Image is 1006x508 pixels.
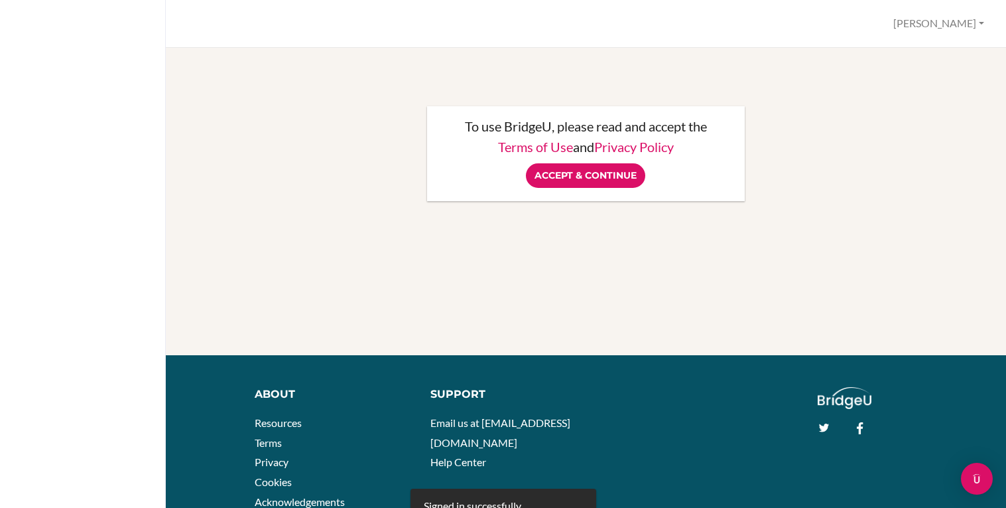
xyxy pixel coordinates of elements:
[498,139,573,155] a: Terms of Use
[255,416,302,429] a: Resources
[430,387,576,402] div: Support
[594,139,674,155] a: Privacy Policy
[255,475,292,488] a: Cookies
[961,463,993,495] div: Open Intercom Messenger
[255,456,288,468] a: Privacy
[526,163,645,188] input: Accept & Continue
[430,456,486,468] a: Help Center
[818,387,871,409] img: logo_white@2x-f4f0deed5e89b7ecb1c2cc34c3e3d731f90f0f143d5ea2071677605dd97b5244.png
[440,120,732,133] p: To use BridgeU, please read and accept the
[255,436,282,449] a: Terms
[430,416,570,449] a: Email us at [EMAIL_ADDRESS][DOMAIN_NAME]
[887,11,990,36] button: [PERSON_NAME]
[440,140,732,153] p: and
[255,387,410,402] div: About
